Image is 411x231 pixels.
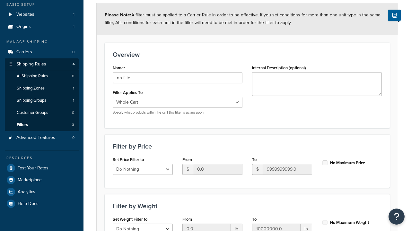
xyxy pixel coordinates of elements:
h3: Overview [113,51,382,58]
span: Carriers [16,49,32,55]
span: Advanced Features [16,135,55,141]
span: 0 [72,49,74,55]
a: AllShipping Rules0 [5,70,79,82]
a: Help Docs [5,198,79,210]
label: To [252,217,257,222]
li: Shipping Groups [5,95,79,107]
span: $ [252,164,263,175]
span: Shipping Zones [17,86,45,91]
a: Websites1 [5,9,79,21]
a: Customer Groups0 [5,107,79,119]
span: Websites [16,12,34,17]
span: Customer Groups [17,110,48,116]
label: No Maximum Price [330,160,365,166]
h3: Filter by Price [113,143,382,150]
label: Filter Applies To [113,90,143,95]
a: Marketplace [5,174,79,186]
label: To [252,157,257,162]
a: Shipping Zones1 [5,82,79,94]
li: Shipping Rules [5,58,79,132]
span: A filter must be applied to a Carrier Rule in order to be effective. If you set conditions for mo... [105,12,380,26]
label: From [182,157,192,162]
strong: Please Note: [105,12,131,18]
span: Shipping Rules [16,62,46,67]
span: Marketplace [18,177,42,183]
span: 0 [72,73,74,79]
li: Customer Groups [5,107,79,119]
label: No Maximum Weight [330,220,369,226]
button: Show Help Docs [388,10,401,21]
div: Manage Shipping [5,39,79,45]
span: 1 [73,86,74,91]
a: Shipping Rules [5,58,79,70]
span: 1 [73,24,74,30]
label: Name [113,65,125,71]
span: 0 [72,110,74,116]
span: 1 [73,98,74,103]
span: 1 [73,12,74,17]
span: 0 [72,135,74,141]
li: Websites [5,9,79,21]
li: Filters [5,119,79,131]
li: Carriers [5,46,79,58]
a: Carriers0 [5,46,79,58]
a: Analytics [5,186,79,198]
span: All Shipping Rules [17,73,48,79]
label: From [182,217,192,222]
button: Open Resource Center [389,209,405,225]
li: Advanced Features [5,132,79,144]
label: Set Weight Filter to [113,217,147,222]
span: Shipping Groups [17,98,46,103]
div: Resources [5,155,79,161]
div: Basic Setup [5,2,79,7]
a: Origins1 [5,21,79,33]
span: $ [182,164,193,175]
a: Test Your Rates [5,162,79,174]
h3: Filter by Weight [113,202,382,210]
span: Origins [16,24,31,30]
span: Test Your Rates [18,166,48,171]
a: Filters3 [5,119,79,131]
label: Internal Description (optional) [252,65,306,70]
li: Shipping Zones [5,82,79,94]
span: Filters [17,122,28,128]
span: 3 [72,122,74,128]
p: Specify what products within the cart this filter is acting upon. [113,110,242,115]
label: Set Price Filter to [113,157,144,162]
span: Help Docs [18,201,39,207]
li: Origins [5,21,79,33]
a: Shipping Groups1 [5,95,79,107]
a: Advanced Features0 [5,132,79,144]
span: Analytics [18,189,35,195]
